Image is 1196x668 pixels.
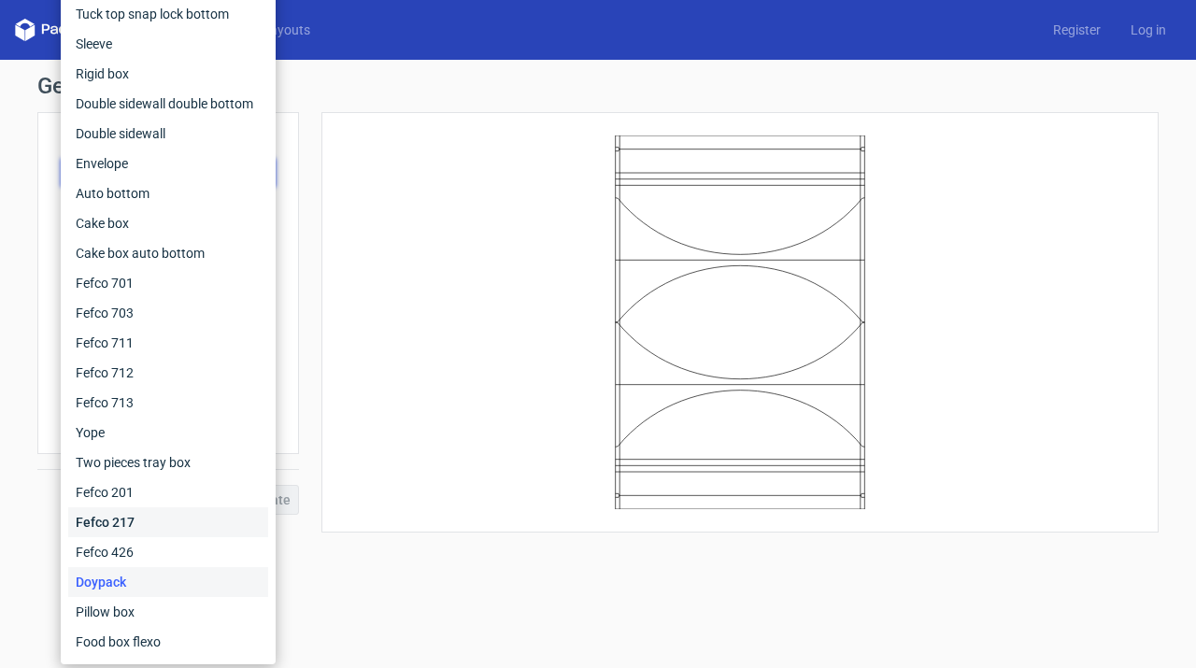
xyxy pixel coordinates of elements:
[68,238,268,268] div: Cake box auto bottom
[68,567,268,597] div: Doypack
[68,298,268,328] div: Fefco 703
[37,75,1159,97] h1: Generate new dieline
[68,149,268,178] div: Envelope
[68,119,268,149] div: Double sidewall
[68,89,268,119] div: Double sidewall double bottom
[68,29,268,59] div: Sleeve
[68,59,268,89] div: Rigid box
[68,418,268,448] div: Yope
[1038,21,1116,39] a: Register
[68,328,268,358] div: Fefco 711
[68,388,268,418] div: Fefco 713
[68,597,268,627] div: Pillow box
[68,178,268,208] div: Auto bottom
[68,627,268,657] div: Food box flexo
[68,358,268,388] div: Fefco 712
[68,537,268,567] div: Fefco 426
[68,477,268,507] div: Fefco 201
[68,507,268,537] div: Fefco 217
[68,208,268,238] div: Cake box
[1116,21,1181,39] a: Log in
[68,448,268,477] div: Two pieces tray box
[68,268,268,298] div: Fefco 701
